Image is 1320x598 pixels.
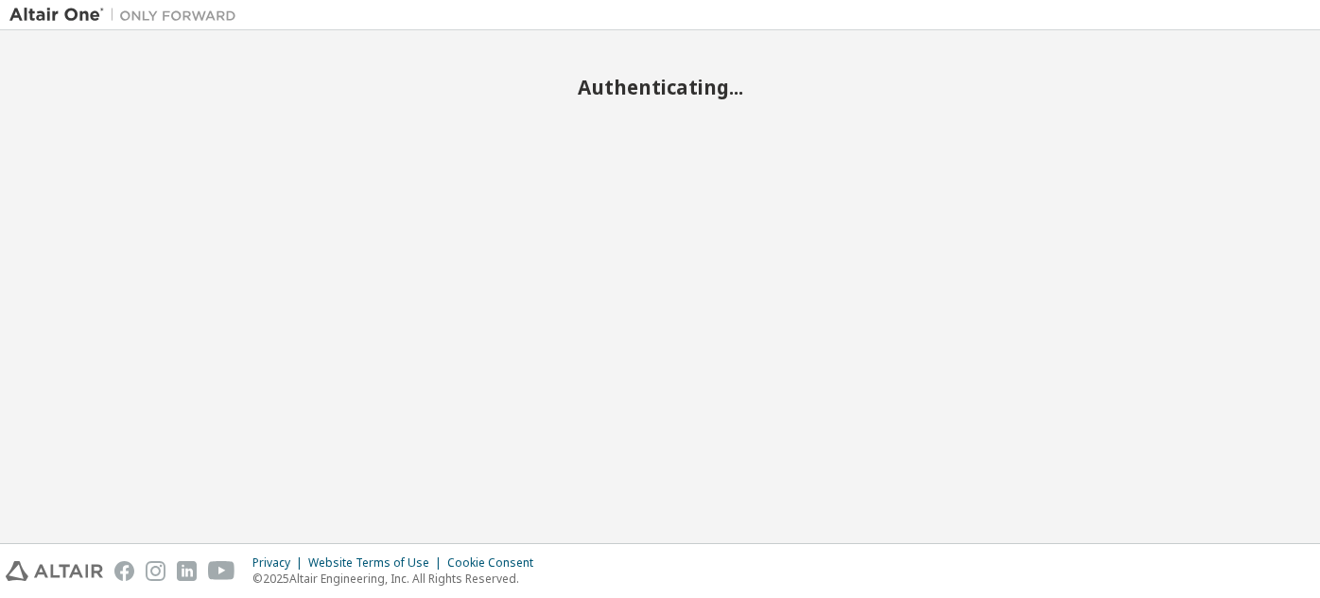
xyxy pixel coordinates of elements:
[146,561,165,581] img: instagram.svg
[252,555,308,571] div: Privacy
[252,571,545,587] p: © 2025 Altair Engineering, Inc. All Rights Reserved.
[9,75,1311,99] h2: Authenticating...
[308,555,447,571] div: Website Terms of Use
[208,561,235,581] img: youtube.svg
[114,561,134,581] img: facebook.svg
[177,561,197,581] img: linkedin.svg
[9,6,246,25] img: Altair One
[447,555,545,571] div: Cookie Consent
[6,561,103,581] img: altair_logo.svg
